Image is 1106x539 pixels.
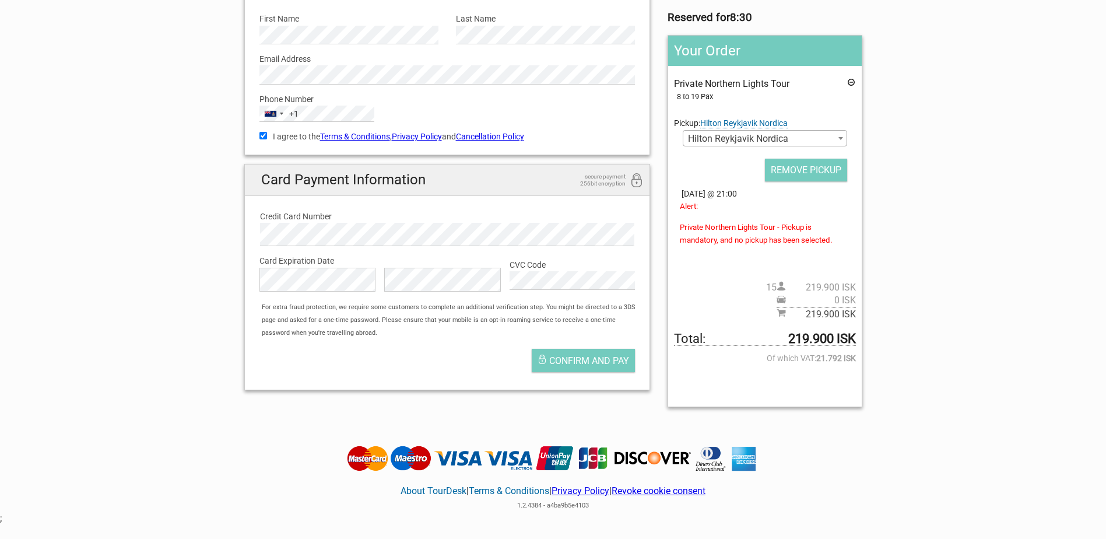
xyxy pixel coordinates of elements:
[401,485,466,496] a: About TourDesk
[517,502,589,509] span: 1.2.4384 - a4ba9b5e4103
[674,78,789,89] span: Private Northern Lights Tour
[245,164,650,195] h2: Card Payment Information
[777,294,856,307] span: Pickup price
[259,93,635,106] label: Phone Number
[134,18,148,32] button: Open LiveChat chat widget
[788,332,856,345] strong: 219.900 ISK
[549,355,629,366] span: Confirm and pay
[674,118,788,128] span: Pickup:
[392,132,442,141] a: Privacy Policy
[567,173,626,187] span: secure payment 256bit encryption
[680,221,849,247] p: Private Northern Lights Tour - Pickup is mandatory, and no pickup has been selected.
[16,20,132,30] p: We're away right now. Please check back later!
[674,187,855,200] span: [DATE] @ 21:00
[456,12,635,25] label: Last Name
[630,173,644,189] i: 256bit encryption
[766,281,856,294] span: 15 person(s)
[777,307,856,321] span: Subtotal
[552,485,609,496] a: Privacy Policy
[730,11,752,24] strong: 8:30
[680,162,849,247] div: Alert:
[469,485,549,496] a: Terms & Conditions
[259,12,438,25] label: First Name
[510,258,635,271] label: CVC Code
[344,472,762,512] div: | | |
[786,281,856,294] span: 219.900 ISK
[320,132,390,141] a: Terms & Conditions
[765,159,847,181] input: REMOVE PICKUP
[260,106,299,121] button: Selected country
[700,118,788,128] span: Change pickup place
[256,301,649,340] div: For extra fraud protection, we require some customers to complete an additional verification step...
[674,332,855,346] span: Total to be paid
[612,485,705,496] a: Revoke cookie consent
[259,254,635,267] label: Card Expiration Date
[683,130,847,146] span: Hilton Reykjavik Nordica
[259,52,635,65] label: Email Address
[816,352,856,365] strong: 21.792 ISK
[259,130,635,143] label: I agree to the , and
[668,36,861,66] h2: Your Order
[532,349,635,372] button: Confirm and pay
[786,308,856,321] span: 219.900 ISK
[677,90,855,103] div: 8 to 19 Pax
[456,132,524,141] a: Cancellation Policy
[289,107,299,120] div: +1
[674,352,855,365] span: Of which VAT:
[668,11,862,24] h3: Reserved for
[260,210,635,223] label: Credit Card Number
[683,131,846,147] span: Hilton Reykjavik Nordica
[786,294,856,307] span: 0 ISK
[344,445,762,472] img: Tourdesk accepts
